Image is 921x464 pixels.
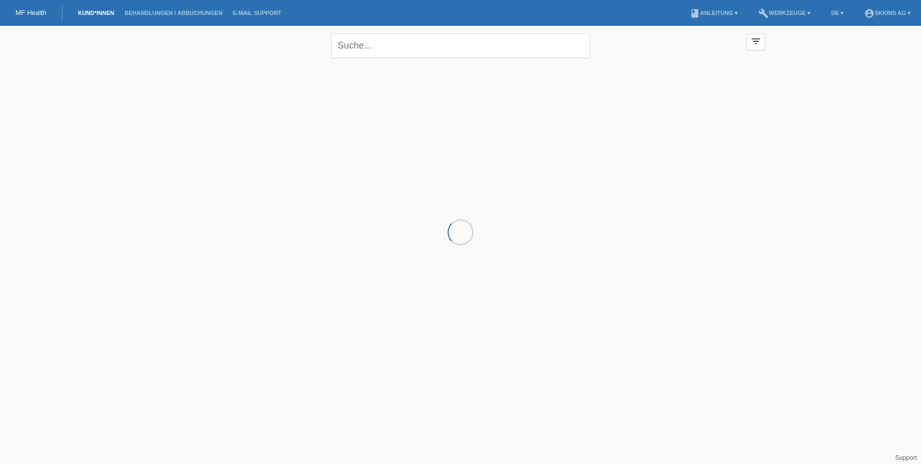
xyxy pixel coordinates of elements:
[758,8,769,19] i: build
[690,8,700,19] i: book
[685,10,743,16] a: bookAnleitung ▾
[15,9,46,17] a: MF Health
[864,8,875,19] i: account_circle
[895,454,917,461] a: Support
[826,10,849,16] a: DE ▾
[753,10,816,16] a: buildWerkzeuge ▾
[331,34,590,58] input: Suche...
[73,10,119,16] a: Kund*innen
[228,10,287,16] a: E-Mail Support
[750,36,761,47] i: filter_list
[859,10,916,16] a: account_circleSKKINS AG ▾
[119,10,228,16] a: Behandlungen / Abbuchungen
